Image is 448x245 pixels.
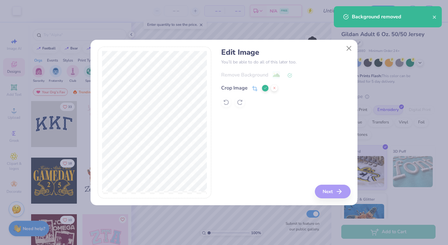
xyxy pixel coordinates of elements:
button: close [432,13,437,21]
div: Background removed [352,13,432,21]
div: Crop Image [221,84,248,92]
button: Close [343,42,355,54]
p: You’ll be able to do all of this later too. [221,59,350,65]
h4: Edit Image [221,48,350,57]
